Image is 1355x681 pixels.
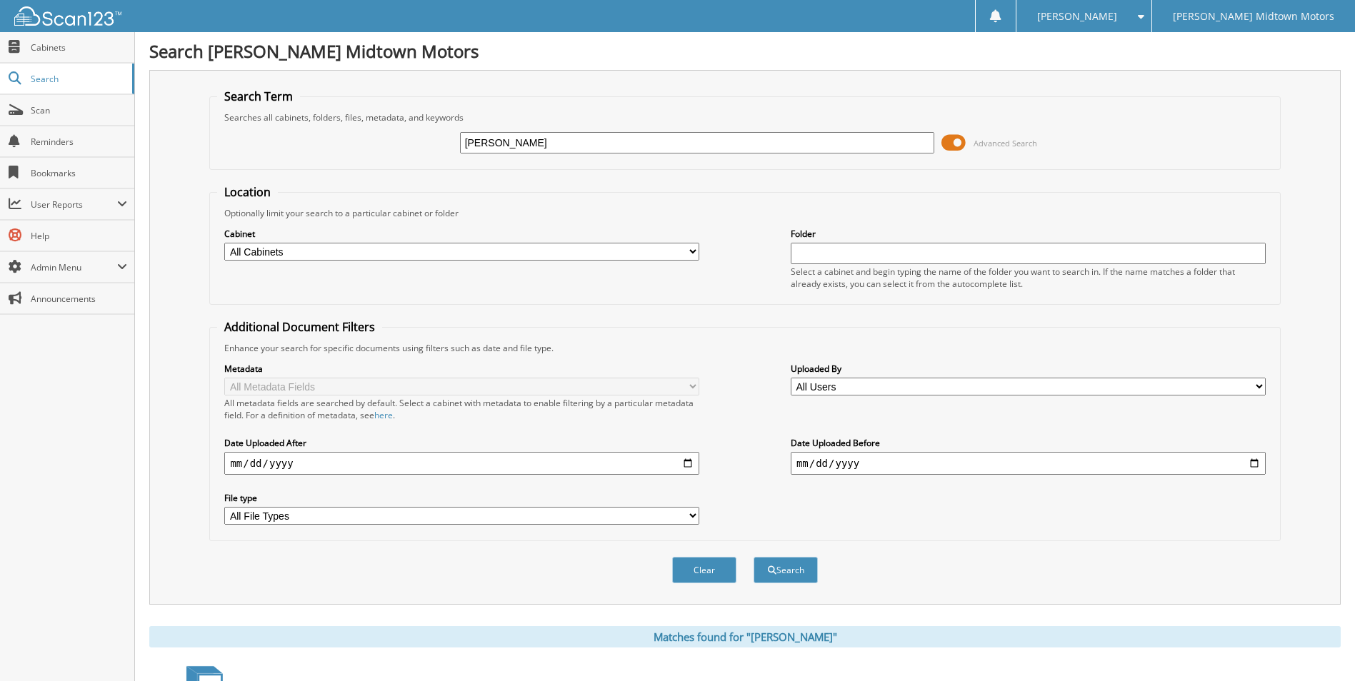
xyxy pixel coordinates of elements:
[217,319,382,335] legend: Additional Document Filters
[31,293,127,305] span: Announcements
[149,39,1341,63] h1: Search [PERSON_NAME] Midtown Motors
[149,626,1341,647] div: Matches found for "[PERSON_NAME]"
[217,207,1272,219] div: Optionally limit your search to a particular cabinet or folder
[217,342,1272,354] div: Enhance your search for specific documents using filters such as date and file type.
[672,557,736,583] button: Clear
[31,261,117,273] span: Admin Menu
[31,167,127,179] span: Bookmarks
[31,136,127,148] span: Reminders
[374,409,393,421] a: here
[791,363,1266,375] label: Uploaded By
[224,437,699,449] label: Date Uploaded After
[791,266,1266,290] div: Select a cabinet and begin typing the name of the folder you want to search in. If the name match...
[791,437,1266,449] label: Date Uploaded Before
[224,452,699,475] input: start
[1037,12,1117,21] span: [PERSON_NAME]
[217,111,1272,123] div: Searches all cabinets, folders, files, metadata, and keywords
[224,363,699,375] label: Metadata
[754,557,818,583] button: Search
[224,228,699,240] label: Cabinet
[31,198,117,211] span: User Reports
[974,138,1037,148] span: Advanced Search
[31,41,127,54] span: Cabinets
[31,230,127,242] span: Help
[791,452,1266,475] input: end
[1173,12,1334,21] span: [PERSON_NAME] Midtown Motors
[217,184,278,200] legend: Location
[217,89,300,104] legend: Search Term
[31,73,125,85] span: Search
[791,228,1266,240] label: Folder
[31,104,127,116] span: Scan
[224,397,699,421] div: All metadata fields are searched by default. Select a cabinet with metadata to enable filtering b...
[14,6,121,26] img: scan123-logo-white.svg
[224,492,699,504] label: File type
